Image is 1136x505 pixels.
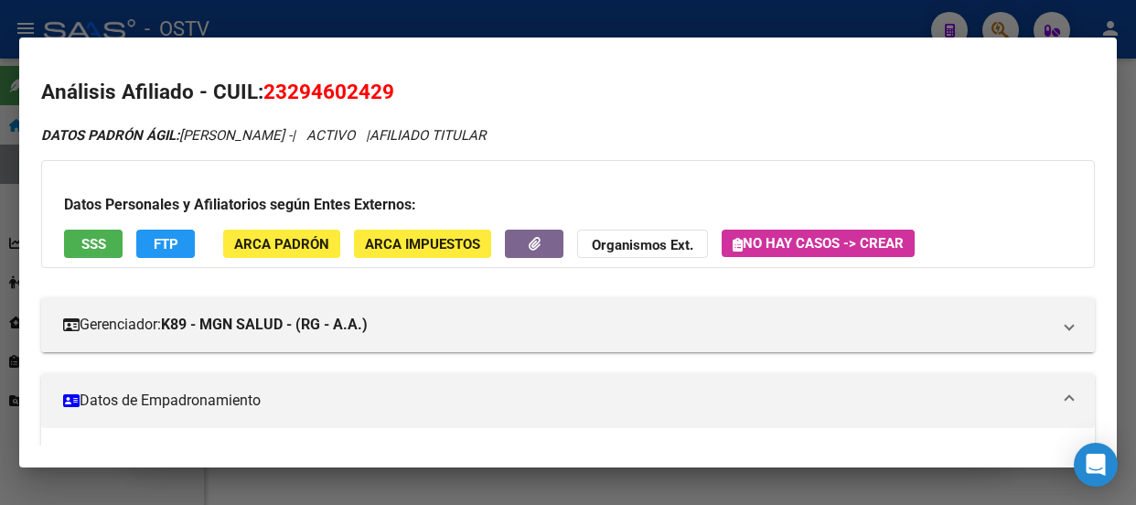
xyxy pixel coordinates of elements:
span: SSS [81,236,106,252]
h3: Datos Personales y Afiliatorios según Entes Externos: [64,194,1072,216]
strong: DATOS PADRÓN ÁGIL: [41,127,179,144]
span: ARCA Padrón [234,236,329,252]
span: No hay casos -> Crear [733,235,904,252]
button: Organismos Ext. [577,230,708,258]
button: ARCA Impuestos [354,230,491,258]
button: ARCA Padrón [223,230,340,258]
span: FTP [154,236,178,252]
strong: Organismos Ext. [592,237,693,253]
button: SSS [64,230,123,258]
h2: Análisis Afiliado - CUIL: [41,77,1095,108]
button: No hay casos -> Crear [722,230,915,257]
mat-panel-title: Gerenciador: [63,314,1051,336]
span: [PERSON_NAME] - [41,127,292,144]
mat-expansion-panel-header: Gerenciador:K89 - MGN SALUD - (RG - A.A.) [41,297,1095,352]
strong: K89 - MGN SALUD - (RG - A.A.) [161,314,368,336]
i: | ACTIVO | [41,127,486,144]
button: FTP [136,230,195,258]
span: 23294602429 [263,80,394,103]
span: AFILIADO TITULAR [370,127,486,144]
mat-panel-title: Datos de Empadronamiento [63,390,1051,412]
mat-expansion-panel-header: Datos de Empadronamiento [41,373,1095,428]
div: Open Intercom Messenger [1074,443,1118,487]
span: ARCA Impuestos [365,236,480,252]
